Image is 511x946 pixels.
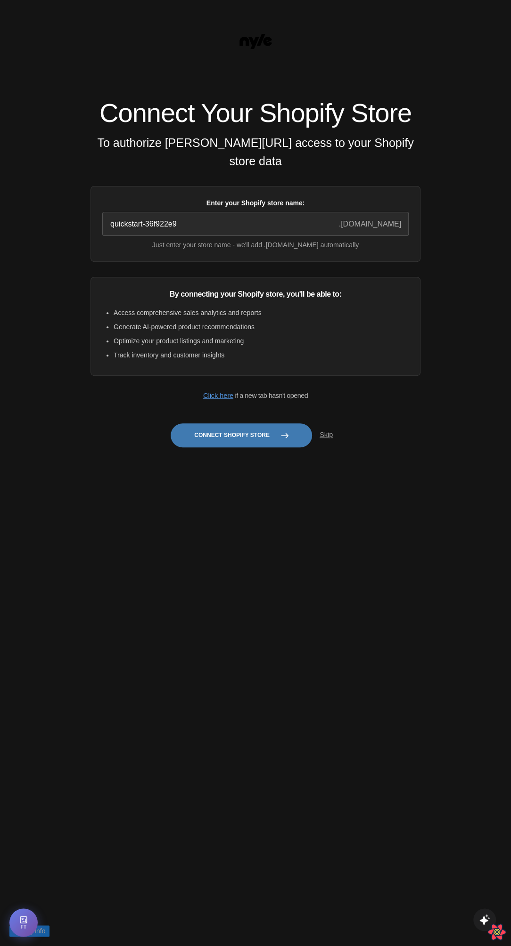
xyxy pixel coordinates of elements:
input: manscaped [102,212,409,236]
button: Open React Query Devtools [487,922,506,941]
label: Enter your Shopify store name: [102,198,409,208]
h1: Connect Your Shopify Store [91,100,420,126]
button: Skip [312,426,340,444]
li: Generate AI-powered product recommendations [114,322,409,332]
li: Optimize your product listings and marketing [114,336,409,346]
li: Access comprehensive sales analytics and reports [114,307,409,318]
button: Open Feature Toggle Debug Panel [9,908,38,937]
button: Connect Shopify Store [171,423,312,447]
span: Debug Info [13,926,46,936]
button: Click here [203,391,233,401]
li: Track inventory and customer insights [114,350,409,360]
p: By connecting your Shopify store, you'll be able to: [102,289,409,300]
h4: To authorize [PERSON_NAME][URL] access to your Shopify store data [91,134,420,171]
small: Just enter your store name - we'll add .[DOMAIN_NAME] automatically [102,240,409,250]
button: Debug Info [9,925,49,937]
p: if a new tab hasn't opened [91,391,420,401]
span: FT [20,925,26,930]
